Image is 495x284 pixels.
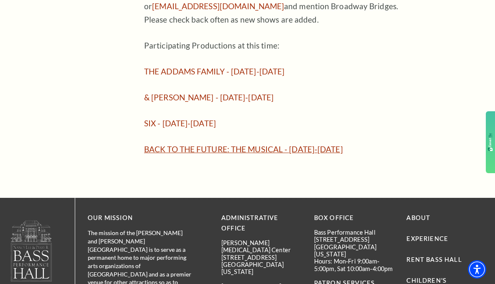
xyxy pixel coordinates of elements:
[144,118,216,128] a: SIX - [DATE]-[DATE]
[406,235,448,242] a: Experience
[144,39,416,52] p: Participating Productions at this time:
[152,1,284,11] a: [EMAIL_ADDRESS][DOMAIN_NAME]
[221,213,302,234] p: Administrative Office
[144,67,284,76] a: THE ADDAMS FAMILY - [DATE]-[DATE]
[406,214,430,221] a: About
[314,243,394,258] p: [GEOGRAPHIC_DATA][US_STATE]
[221,254,302,261] p: [STREET_ADDRESS]
[10,220,53,281] img: owned and operated by Performing Arts Fort Worth, A NOT-FOR-PROFIT 501(C)3 ORGANIZATION
[314,213,394,223] p: BOX OFFICE
[468,260,486,279] div: Accessibility Menu
[314,258,394,272] p: Hours: Mon-Fri 9:00am-5:00pm, Sat 10:00am-4:00pm
[144,92,274,102] a: & [PERSON_NAME] - [DATE]-[DATE]
[88,213,192,223] p: OUR MISSION
[314,229,394,236] p: Bass Performance Hall
[406,256,462,263] a: Rent Bass Hall
[221,239,302,254] p: [PERSON_NAME][MEDICAL_DATA] Center
[221,261,302,276] p: [GEOGRAPHIC_DATA][US_STATE]
[314,236,394,243] p: [STREET_ADDRESS]
[144,144,343,154] a: BACK TO THE FUTURE: THE MUSICAL - [DATE]-[DATE]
